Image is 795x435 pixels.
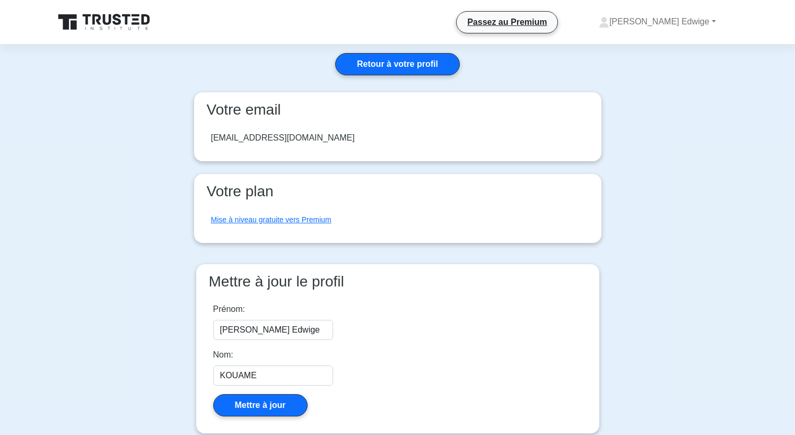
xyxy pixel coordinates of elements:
[335,53,460,75] a: Retour à votre profil
[213,303,245,316] label: Prénom:
[573,11,741,32] a: [PERSON_NAME] Edwige
[609,17,710,26] font: [PERSON_NAME] Edwige
[461,15,553,29] a: Passez au Premium
[211,215,331,224] a: Mise à niveau gratuite vers Premium
[213,349,233,361] label: Nom:
[205,273,591,291] h3: Mettre à jour le profil
[203,182,593,201] h3: Votre plan
[203,101,593,119] h3: Votre email
[211,132,355,144] div: [EMAIL_ADDRESS][DOMAIN_NAME]
[213,394,308,416] button: Mettre à jour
